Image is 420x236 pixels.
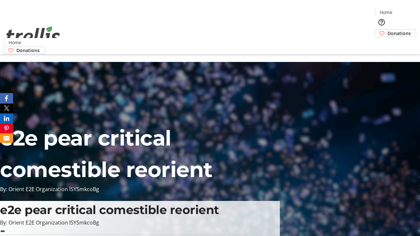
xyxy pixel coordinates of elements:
[388,30,411,37] span: Donations
[4,47,45,54] a: Donations
[375,37,388,50] button: Cart
[375,16,388,29] button: Help
[380,9,392,16] span: Home
[9,39,21,46] span: Home
[4,39,25,46] a: Home
[4,19,62,52] img: Orient E2E Organization lSYSmkcoBg's Logo
[375,29,416,37] a: Donations
[375,9,396,16] a: Home
[16,47,40,54] span: Donations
